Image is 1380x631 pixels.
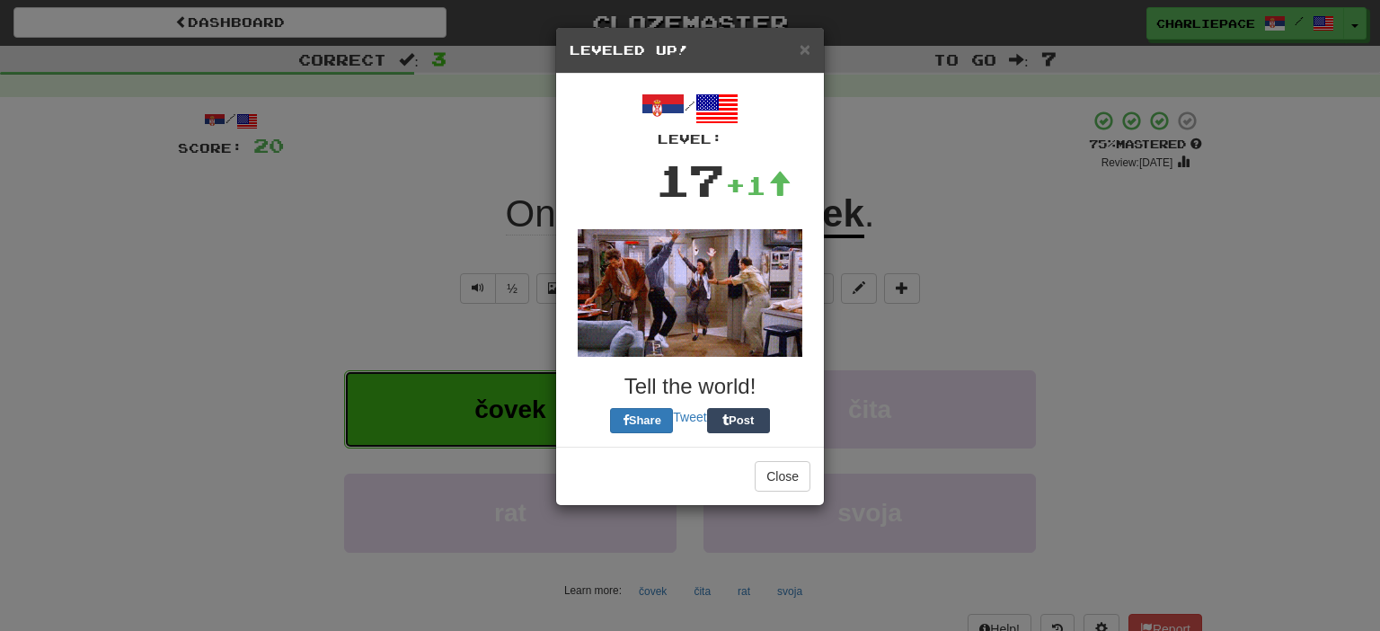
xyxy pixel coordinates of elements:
h3: Tell the world! [570,375,810,398]
button: Close [755,461,810,492]
a: Tweet [673,410,706,424]
button: Share [610,408,673,433]
button: Close [800,40,810,58]
div: +1 [725,167,792,203]
div: Level: [570,130,810,148]
button: Post [707,408,770,433]
div: / [570,87,810,148]
span: × [800,39,810,59]
img: seinfeld-ebe603044fff2fd1d3e1949e7ad7a701fffed037ac3cad15aebc0dce0abf9909.gif [578,229,802,357]
h5: Leveled Up! [570,41,810,59]
div: 17 [655,148,725,211]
